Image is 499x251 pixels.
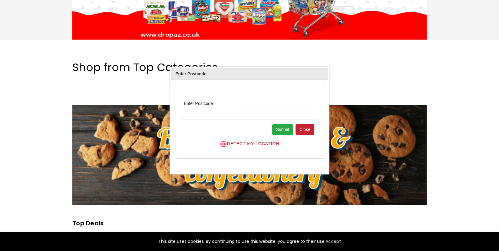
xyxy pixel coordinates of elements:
[220,140,227,148] img: location-detect
[180,96,234,114] td: Enter Postcode
[272,124,293,135] button: Submit
[72,105,427,205] img: 20240610003108257.jpeg
[175,70,309,77] span: Enter Postcode
[72,220,427,226] h2: Top Deals
[72,61,218,74] h1: Shop from Top Categories
[326,238,341,245] a: Accept
[180,140,319,148] button: DETECT MY LOCATION
[296,124,314,135] button: Close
